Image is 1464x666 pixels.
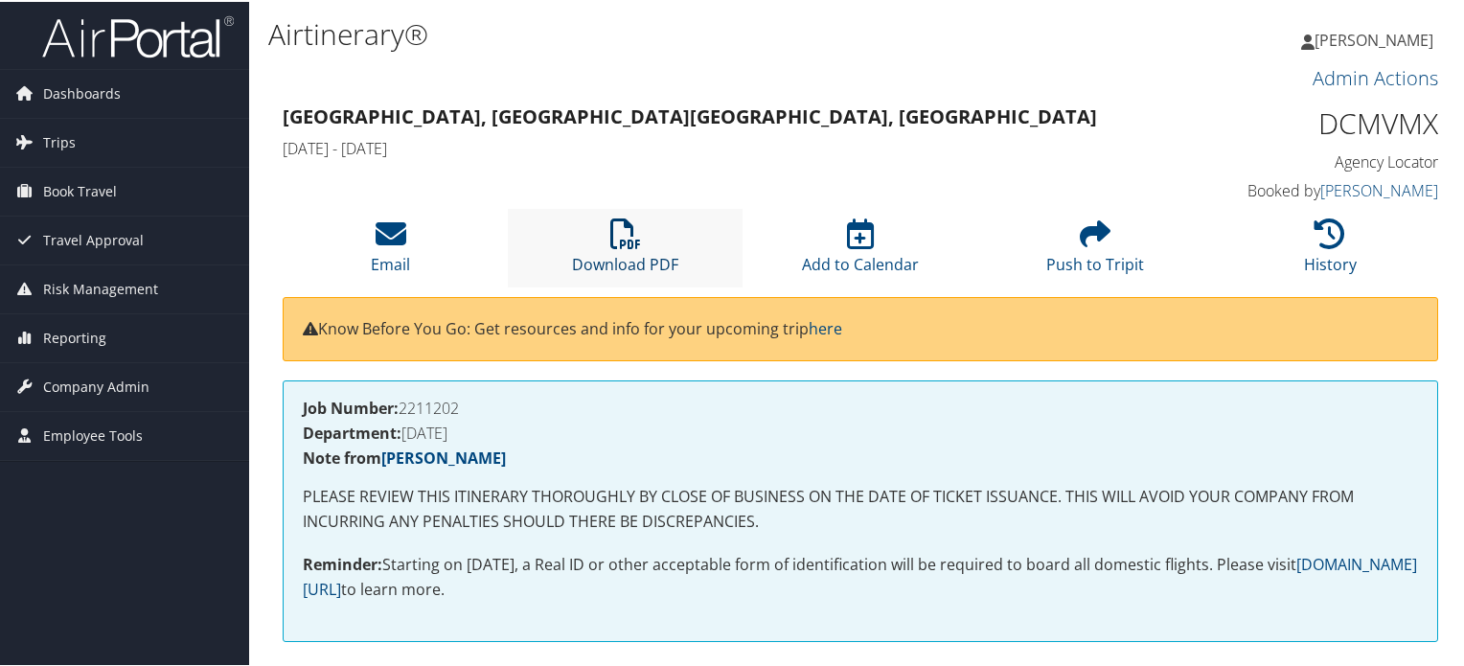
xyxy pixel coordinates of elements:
[1046,227,1144,273] a: Push to Tripit
[303,399,1418,414] h4: 2211202
[809,316,842,337] a: here
[43,68,121,116] span: Dashboards
[1315,28,1433,49] span: [PERSON_NAME]
[1171,178,1438,199] h4: Booked by
[43,361,149,409] span: Company Admin
[268,12,1058,53] h1: Airtinerary®
[1171,102,1438,142] h1: DCMVMX
[572,227,678,273] a: Download PDF
[43,166,117,214] span: Book Travel
[303,446,506,467] strong: Note from
[283,136,1142,157] h4: [DATE] - [DATE]
[1301,10,1453,67] a: [PERSON_NAME]
[303,552,382,573] strong: Reminder:
[802,227,919,273] a: Add to Calendar
[42,12,234,57] img: airportal-logo.png
[1320,178,1438,199] a: [PERSON_NAME]
[303,315,1418,340] p: Know Before You Go: Get resources and info for your upcoming trip
[303,551,1418,600] p: Starting on [DATE], a Real ID or other acceptable form of identification will be required to boar...
[283,102,1097,127] strong: [GEOGRAPHIC_DATA], [GEOGRAPHIC_DATA] [GEOGRAPHIC_DATA], [GEOGRAPHIC_DATA]
[371,227,410,273] a: Email
[43,215,144,263] span: Travel Approval
[1304,227,1357,273] a: History
[43,410,143,458] span: Employee Tools
[303,424,1418,439] h4: [DATE]
[1313,63,1438,89] a: Admin Actions
[43,264,158,311] span: Risk Management
[303,396,399,417] strong: Job Number:
[43,312,106,360] span: Reporting
[303,421,401,442] strong: Department:
[303,552,1417,598] a: [DOMAIN_NAME][URL]
[1171,149,1438,171] h4: Agency Locator
[381,446,506,467] a: [PERSON_NAME]
[303,483,1418,532] p: PLEASE REVIEW THIS ITINERARY THOROUGHLY BY CLOSE OF BUSINESS ON THE DATE OF TICKET ISSUANCE. THIS...
[43,117,76,165] span: Trips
